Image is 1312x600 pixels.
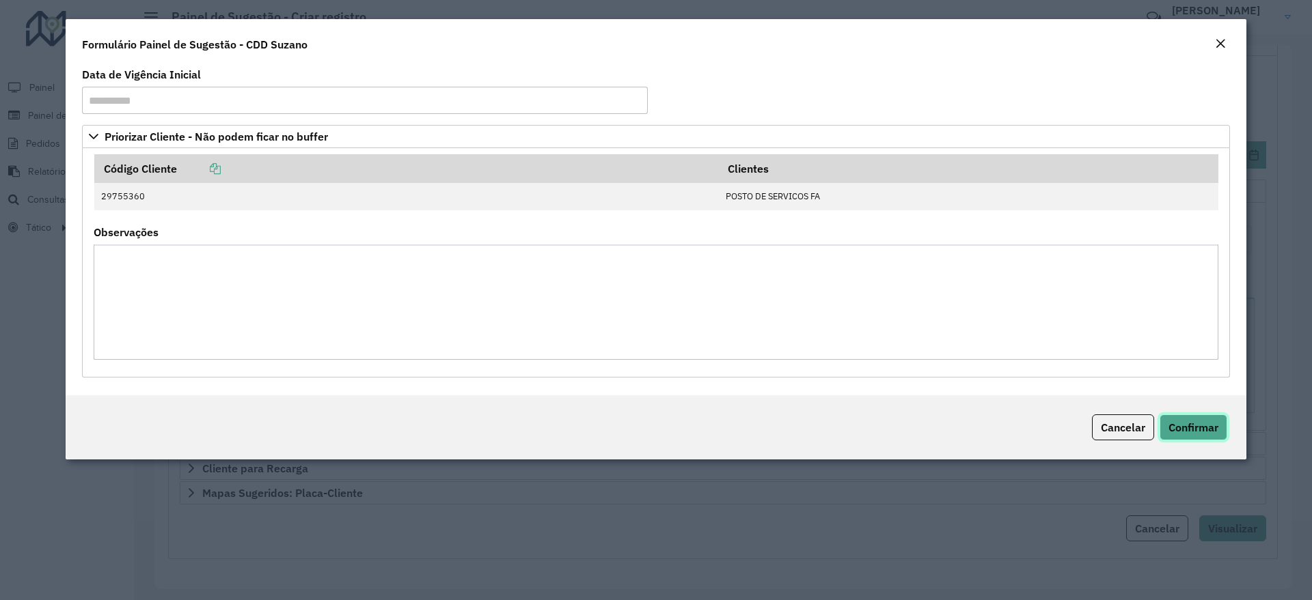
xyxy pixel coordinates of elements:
a: Priorizar Cliente - Não podem ficar no buffer [82,125,1230,148]
th: Clientes [719,154,1218,183]
td: 29755360 [94,183,719,210]
em: Fechar [1215,38,1226,49]
label: Data de Vigência Inicial [82,66,201,83]
span: Priorizar Cliente - Não podem ficar no buffer [105,131,328,142]
th: Código Cliente [94,154,719,183]
span: Confirmar [1168,420,1218,434]
button: Confirmar [1160,414,1227,440]
span: Cancelar [1101,420,1145,434]
div: Priorizar Cliente - Não podem ficar no buffer [82,148,1230,377]
label: Observações [94,224,159,240]
a: Copiar [177,162,221,175]
h4: Formulário Painel de Sugestão - CDD Suzano [82,36,307,53]
button: Cancelar [1092,414,1154,440]
td: POSTO DE SERVICOS FA [719,183,1218,210]
button: Close [1211,35,1230,53]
